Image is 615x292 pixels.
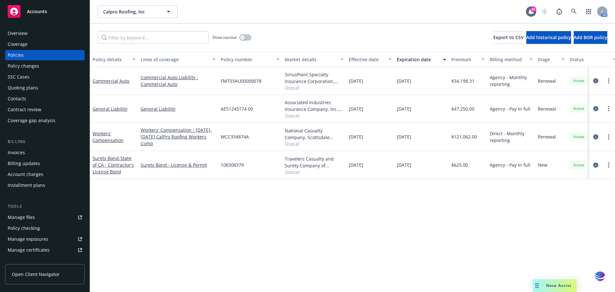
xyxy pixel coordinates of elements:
[451,56,478,63] div: Premium
[5,169,85,179] a: Account charges
[5,245,85,255] a: Manage certificates
[8,234,48,244] div: Manage exposures
[349,105,363,112] span: [DATE]
[221,56,273,63] div: Policy number
[285,113,344,118] span: Show all
[93,155,134,175] a: Surety Bond
[5,234,85,244] a: Manage exposures
[605,77,612,85] a: more
[285,56,337,63] div: Market details
[490,105,530,112] span: Agency - Pay in full
[487,52,535,67] button: Billing method
[285,155,344,169] div: Travelers Casualty and Surety Company of America, Travelers Insurance
[5,223,85,233] a: Policy checking
[5,158,85,169] a: Billing updates
[574,31,607,44] button: Add BOR policy
[605,161,612,169] a: more
[141,105,216,112] a: General Liability
[90,52,138,67] button: Policy details
[5,72,85,82] a: SSC Cases
[8,72,29,82] div: SSC Cases
[5,39,85,49] a: Coverage
[285,85,344,90] span: Show all
[592,161,600,169] a: circleInformation
[538,133,556,140] span: Renewal
[5,50,85,60] a: Policies
[605,105,612,113] a: more
[572,78,585,84] span: Active
[8,28,28,38] div: Overview
[98,31,209,44] input: Filter by keyword...
[533,279,577,292] button: Nova Assist
[5,28,85,38] a: Overview
[594,271,605,282] img: svg+xml;base64,PHN2ZyB3aWR0aD0iMzQiIGhlaWdodD0iMzQiIHZpZXdCb3g9IjAgMCAzNCAzNCIgZmlsbD0ibm9uZSIgeG...
[5,212,85,222] a: Manage files
[285,71,344,85] div: SiriusPoint Specialty Insurance Corporation, SiriusPoint, Fairmatic Insurance
[394,52,449,67] button: Expiration date
[535,52,567,67] button: Stage
[93,78,129,84] a: Commercial Auto
[451,133,477,140] span: $121,062.00
[8,256,40,266] div: Manage claims
[8,147,25,158] div: Invoices
[103,8,159,15] span: Calpro Roofing, Inc
[553,5,566,18] a: Report a Bug
[526,31,571,44] button: Add historical policy
[572,134,585,140] span: Active
[451,78,474,84] span: $34,198.31
[8,180,45,190] div: Installment plans
[8,83,38,93] div: Quoting plans
[5,83,85,93] a: Quoting plans
[12,271,60,278] span: Open Client Navigator
[8,158,40,169] div: Billing updates
[285,169,344,174] span: Show all
[592,77,600,85] a: circleInformation
[449,52,487,67] button: Premium
[93,106,127,112] a: General Liability
[538,5,551,18] a: Start snowing
[493,31,524,44] button: Export to CSV
[5,256,85,266] a: Manage claims
[8,169,43,179] div: Account charges
[538,162,547,168] span: New
[5,61,85,71] a: Policy changes
[538,56,558,63] div: Stage
[5,203,85,210] div: Tools
[397,162,411,168] span: [DATE]
[93,130,124,143] a: Workers' Compensation
[141,127,216,147] a: Workers' Compensation - [DATE]-[DATE] CalPro Roofing Workers Comp
[8,223,40,233] div: Policy checking
[349,56,385,63] div: Effective date
[5,94,85,104] a: Contacts
[285,127,344,141] div: National Casualty Company, Scottsdale Insurance Company (Nationwide), Amwins
[8,39,28,49] div: Coverage
[397,56,439,63] div: Expiration date
[568,5,580,18] a: Search
[349,133,363,140] span: [DATE]
[221,162,244,168] span: 108308379
[592,105,600,113] a: circleInformation
[141,74,216,88] a: Commercial Auto Liability - Commercial Auto
[533,279,541,292] div: Drag to move
[8,50,24,60] div: Policies
[451,162,468,168] span: $625.00
[490,130,533,144] span: Direct - Monthly reporting
[346,52,394,67] button: Effective date
[138,52,218,67] button: Lines of coverage
[5,104,85,115] a: Contract review
[5,147,85,158] a: Invoices
[221,133,249,140] span: WCC334874A
[451,105,474,112] span: $47,250.00
[5,3,85,21] a: Accounts
[592,133,600,141] a: circleInformation
[572,162,585,168] span: Active
[5,180,85,190] a: Installment plans
[490,56,526,63] div: Billing method
[397,133,411,140] span: [DATE]
[397,78,411,84] span: [DATE]
[530,6,536,12] div: 35
[212,35,237,40] span: Show inactive
[349,78,363,84] span: [DATE]
[285,99,344,113] div: Associated Industries Insurance Company, Inc., AmTrust Financial Services, Amwins
[285,141,344,146] span: Show all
